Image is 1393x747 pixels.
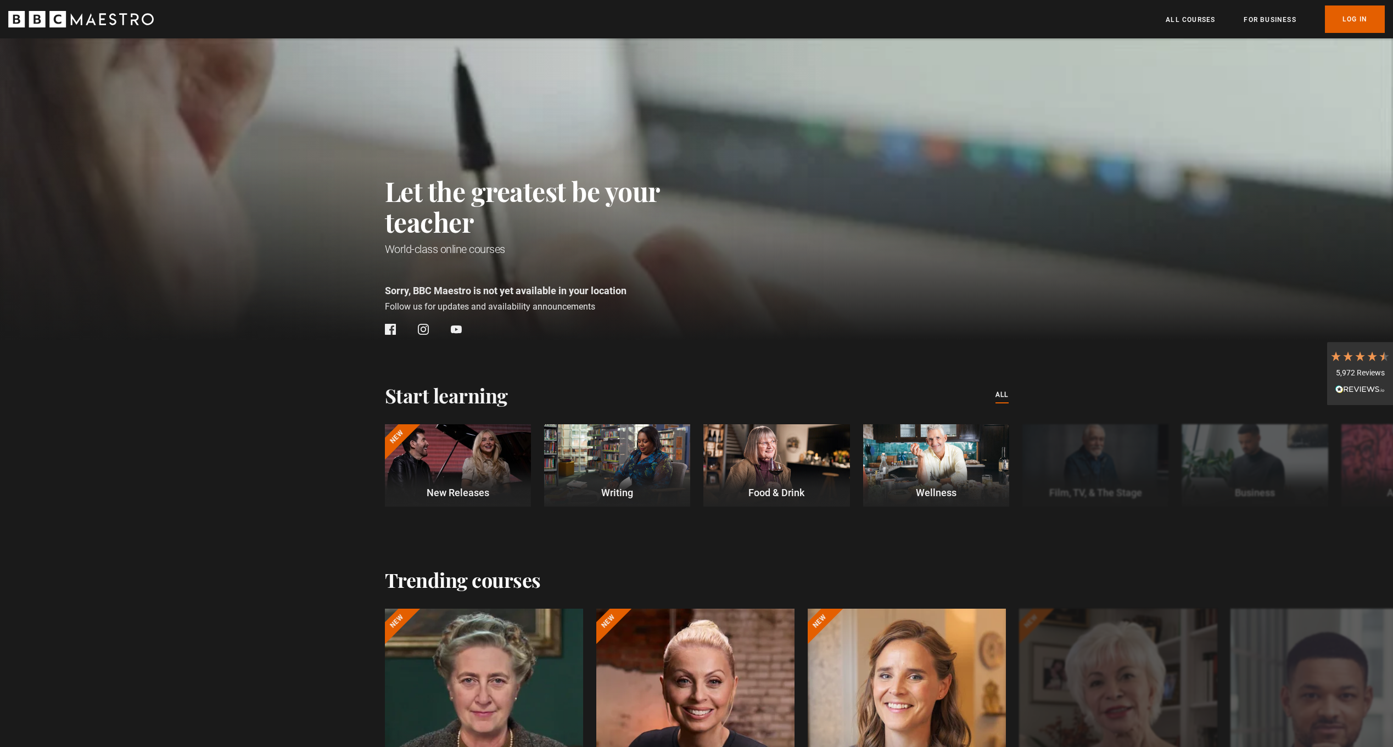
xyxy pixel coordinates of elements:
[544,485,690,500] p: Writing
[863,424,1009,507] a: Wellness
[1182,424,1328,507] a: Business
[385,384,508,407] h2: Start learning
[995,389,1009,401] a: All
[385,424,531,507] a: New New Releases
[1330,350,1390,362] div: 4.7 Stars
[1335,385,1385,393] img: REVIEWS.io
[1022,424,1168,507] a: Film, TV, & The Stage
[1166,5,1385,33] nav: Primary
[385,300,709,313] p: Follow us for updates and availability announcements
[1330,368,1390,379] div: 5,972 Reviews
[1327,342,1393,406] div: 5,972 ReviewsRead All Reviews
[1330,384,1390,397] div: Read All Reviews
[385,568,541,591] h2: Trending courses
[1166,14,1215,25] a: All Courses
[8,11,154,27] svg: BBC Maestro
[863,485,1009,500] p: Wellness
[384,485,530,500] p: New Releases
[544,424,690,507] a: Writing
[703,424,849,507] a: Food & Drink
[385,241,709,257] h1: World-class online courses
[1182,485,1328,500] p: Business
[1325,5,1385,33] a: Log In
[385,176,709,237] h2: Let the greatest be your teacher
[385,283,709,298] p: Sorry, BBC Maestro is not yet available in your location
[703,485,849,500] p: Food & Drink
[1244,14,1296,25] a: For business
[1022,485,1168,500] p: Film, TV, & The Stage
